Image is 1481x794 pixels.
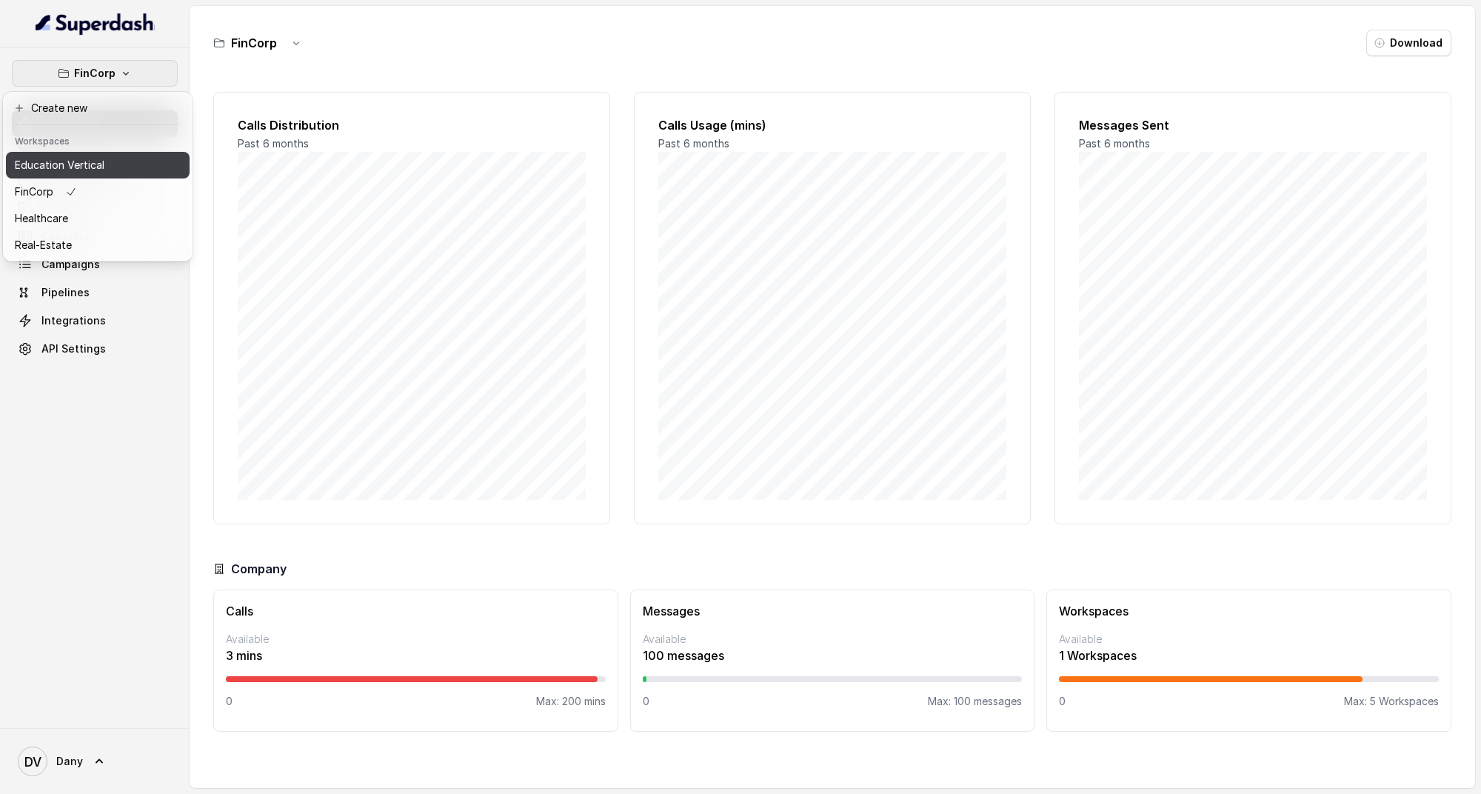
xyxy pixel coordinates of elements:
[15,156,104,174] p: Education Vertical
[12,60,178,87] button: FinCorp
[6,128,190,152] header: Workspaces
[15,183,53,201] p: FinCorp
[74,64,116,82] p: FinCorp
[6,95,190,121] button: Create new
[15,236,72,254] p: Real-Estate
[3,92,193,261] div: FinCorp
[15,210,68,227] p: Healthcare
